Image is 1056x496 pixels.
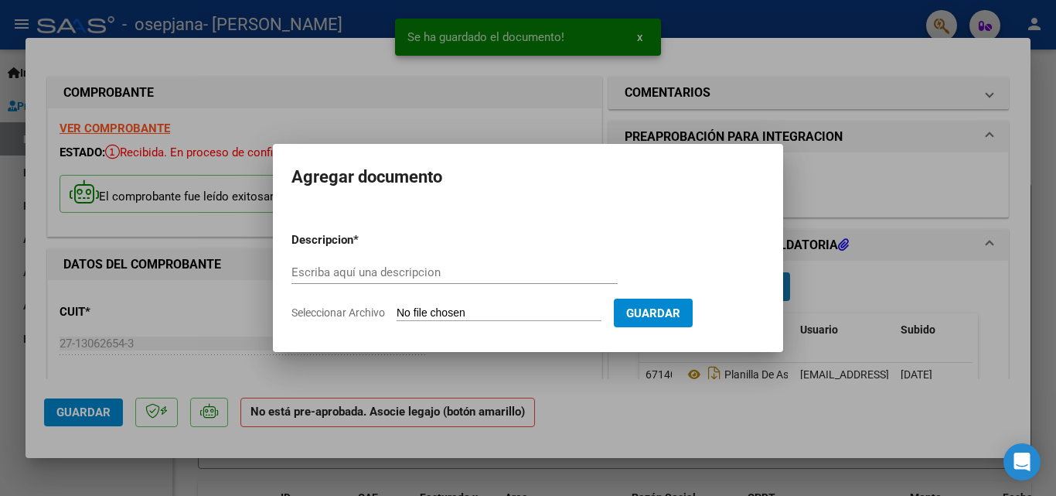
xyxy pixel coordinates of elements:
[1003,443,1041,481] div: Open Intercom Messenger
[614,299,693,327] button: Guardar
[291,231,434,249] p: Descripcion
[626,306,680,320] span: Guardar
[291,162,765,192] h2: Agregar documento
[291,306,385,319] span: Seleccionar Archivo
